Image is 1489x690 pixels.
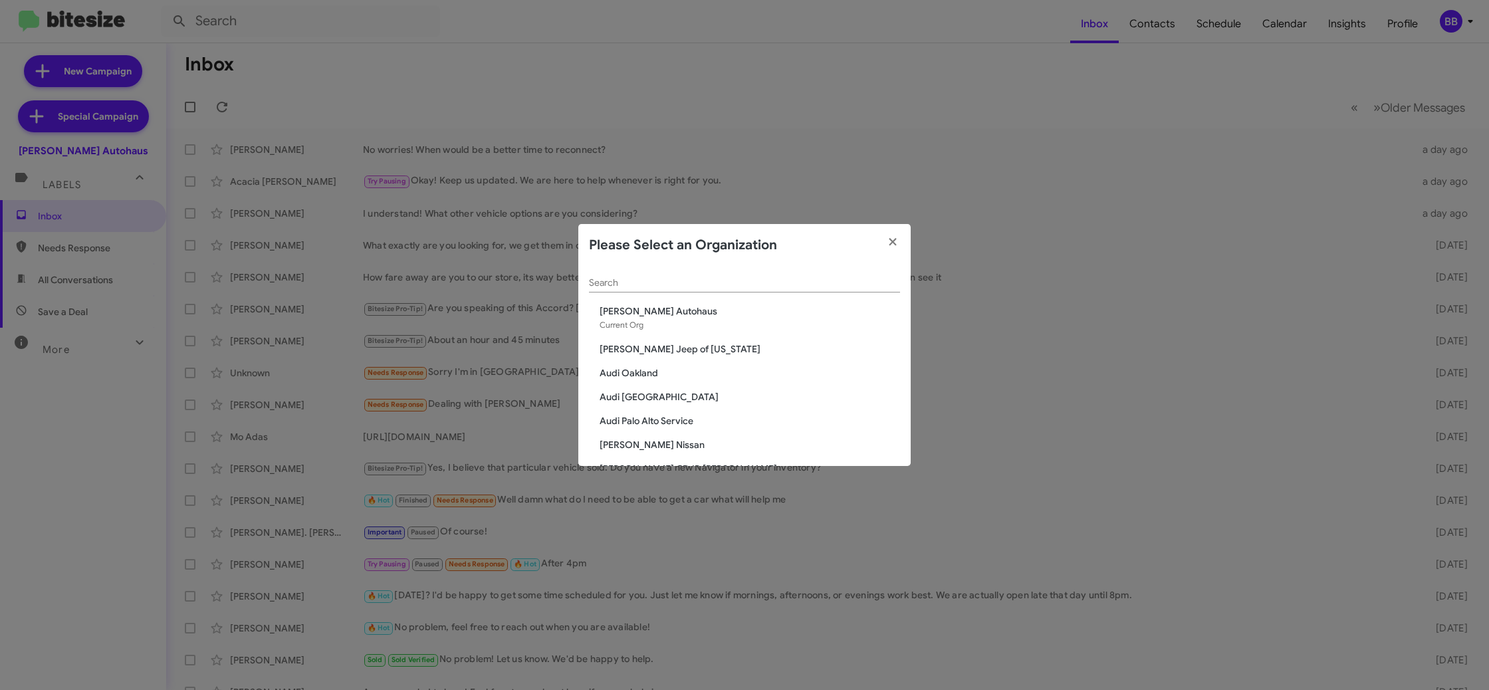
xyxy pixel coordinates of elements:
span: [PERSON_NAME] Autohaus [600,304,900,318]
span: [PERSON_NAME] Jeep of [US_STATE] [600,342,900,356]
span: [PERSON_NAME] CDJR [PERSON_NAME] [600,462,900,475]
h2: Please Select an Organization [589,235,777,256]
span: [PERSON_NAME] Nissan [600,438,900,451]
span: Current Org [600,320,643,330]
span: Audi Oakland [600,366,900,380]
span: Audi Palo Alto Service [600,414,900,427]
span: Audi [GEOGRAPHIC_DATA] [600,390,900,403]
